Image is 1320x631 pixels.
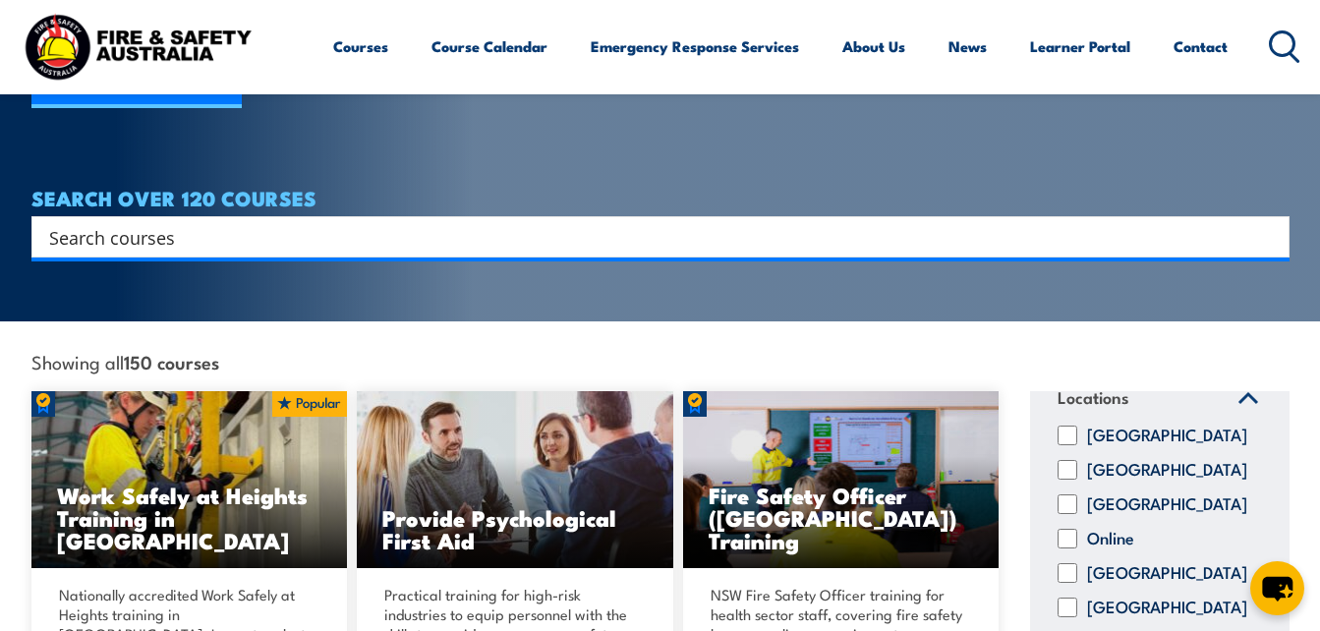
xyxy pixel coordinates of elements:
[1250,561,1304,615] button: chat-button
[31,391,348,568] img: Work Safely at Heights Training (1)
[948,23,987,70] a: News
[683,391,1000,568] img: Fire Safety Advisor
[31,351,219,372] span: Showing all
[57,484,322,551] h3: Work Safely at Heights Training in [GEOGRAPHIC_DATA]
[1058,384,1129,411] span: Locations
[1087,426,1247,445] label: [GEOGRAPHIC_DATA]
[1049,374,1268,426] a: Locations
[124,348,219,374] strong: 150 courses
[49,222,1246,252] input: Search input
[1174,23,1228,70] a: Contact
[31,391,348,568] a: Work Safely at Heights Training in [GEOGRAPHIC_DATA]
[382,506,648,551] h3: Provide Psychological First Aid
[31,187,1290,208] h4: SEARCH OVER 120 COURSES
[1087,563,1247,583] label: [GEOGRAPHIC_DATA]
[1087,494,1247,514] label: [GEOGRAPHIC_DATA]
[1087,529,1134,548] label: Online
[1087,598,1247,617] label: [GEOGRAPHIC_DATA]
[1255,223,1283,251] button: Search magnifier button
[842,23,905,70] a: About Us
[683,391,1000,568] a: Fire Safety Officer ([GEOGRAPHIC_DATA]) Training
[333,23,388,70] a: Courses
[709,484,974,551] h3: Fire Safety Officer ([GEOGRAPHIC_DATA]) Training
[357,391,673,568] img: Mental Health First Aid Training Course from Fire & Safety Australia
[53,223,1250,251] form: Search form
[431,23,547,70] a: Course Calendar
[1087,460,1247,480] label: [GEOGRAPHIC_DATA]
[357,391,673,568] a: Provide Psychological First Aid
[1030,23,1130,70] a: Learner Portal
[591,23,799,70] a: Emergency Response Services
